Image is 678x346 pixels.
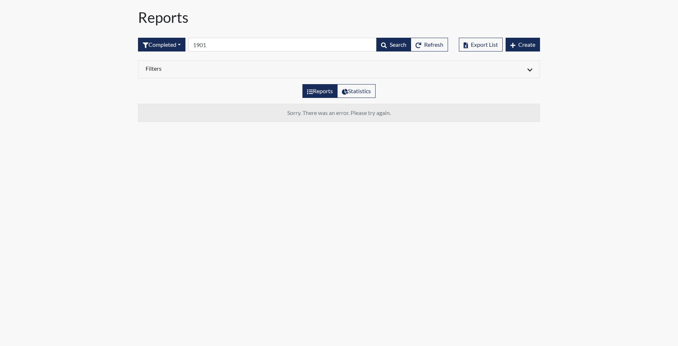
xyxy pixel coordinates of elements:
[459,38,503,52] button: Export List
[518,41,535,48] span: Create
[138,9,540,26] h1: Reports
[390,41,406,48] span: Search
[506,38,540,52] button: Create
[138,38,185,52] div: Filter by interview status
[302,84,338,98] label: View the list of reports
[411,38,448,52] button: Refresh
[424,41,443,48] span: Refresh
[188,38,377,52] input: Search by Registration ID, Interview Number, or Investigation Name.
[138,38,185,52] button: Completed
[376,38,411,52] button: Search
[138,104,540,122] td: Sorry. There was an error. Please try again.
[471,41,498,48] span: Export List
[140,65,538,74] div: Click to expand/collapse filters
[337,84,376,98] label: View statistics about completed interviews
[146,65,334,72] h6: Filters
